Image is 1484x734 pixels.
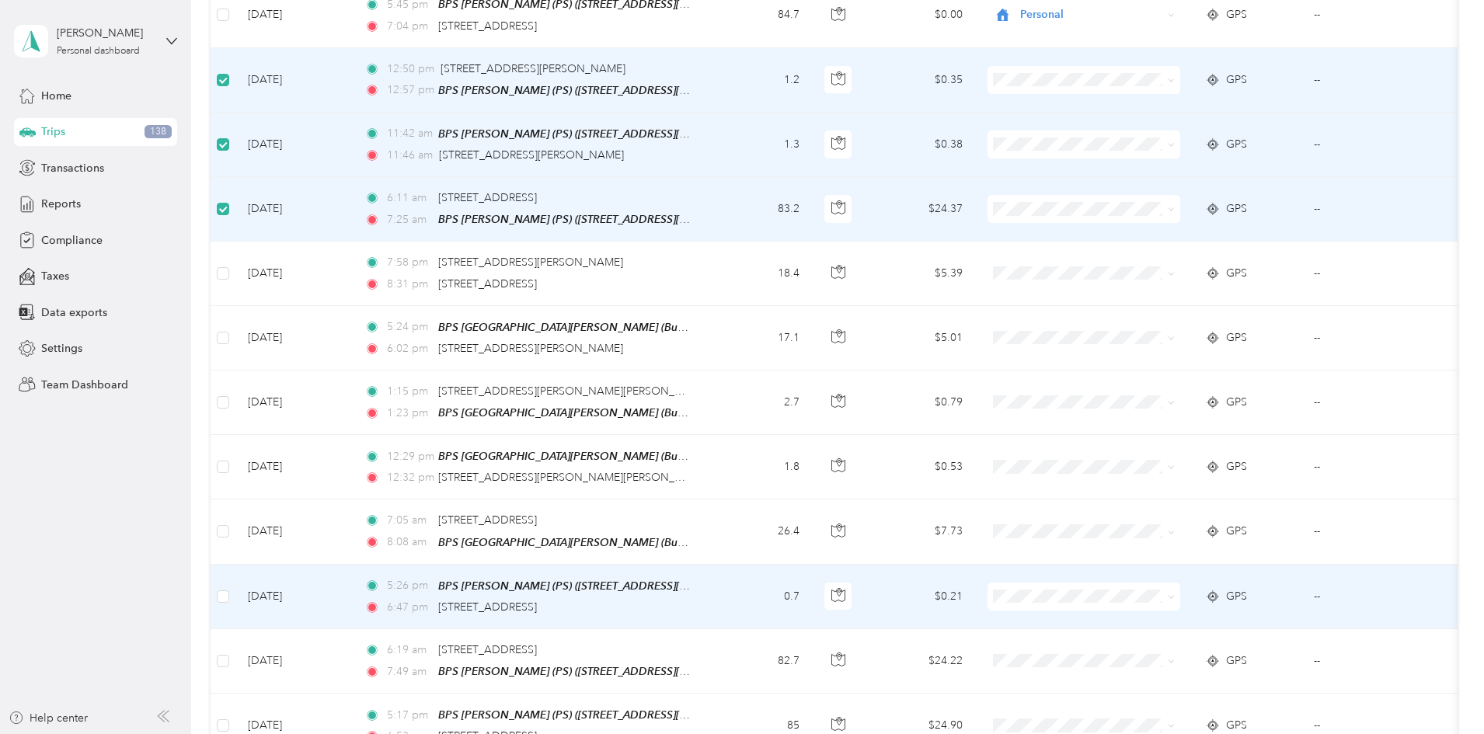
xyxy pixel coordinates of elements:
[235,499,352,564] td: [DATE]
[866,113,975,177] td: $0.38
[438,665,821,678] span: BPS [PERSON_NAME] (PS) ([STREET_ADDRESS][PERSON_NAME][US_STATE])
[1226,329,1247,346] span: GPS
[235,629,352,694] td: [DATE]
[709,113,812,177] td: 1.3
[145,125,172,139] span: 138
[235,242,352,305] td: [DATE]
[57,47,140,56] div: Personal dashboard
[866,499,975,564] td: $7.73
[866,629,975,694] td: $24.22
[235,177,352,242] td: [DATE]
[1226,6,1247,23] span: GPS
[387,318,431,336] span: 5:24 pm
[438,213,821,226] span: BPS [PERSON_NAME] (PS) ([STREET_ADDRESS][PERSON_NAME][US_STATE])
[387,663,431,680] span: 7:49 am
[1397,647,1484,734] iframe: Everlance-gr Chat Button Frame
[438,450,1019,463] span: BPS [GEOGRAPHIC_DATA][PERSON_NAME] (Buckeye Power Sales, [STREET_ADDRESS][PERSON_NAME][US_STATE])
[438,256,623,269] span: [STREET_ADDRESS][PERSON_NAME]
[387,599,431,616] span: 6:47 pm
[387,18,431,35] span: 7:04 pm
[438,513,537,527] span: [STREET_ADDRESS]
[438,191,537,204] span: [STREET_ADDRESS]
[387,405,431,422] span: 1:23 pm
[709,629,812,694] td: 82.7
[1226,458,1247,475] span: GPS
[438,19,537,33] span: [STREET_ADDRESS]
[387,61,434,78] span: 12:50 pm
[1301,499,1443,564] td: --
[1301,435,1443,499] td: --
[1226,71,1247,89] span: GPS
[235,113,352,177] td: [DATE]
[41,340,82,357] span: Settings
[1301,306,1443,370] td: --
[1226,265,1247,282] span: GPS
[387,82,431,99] span: 12:57 pm
[438,643,537,656] span: [STREET_ADDRESS]
[1226,394,1247,411] span: GPS
[709,177,812,242] td: 83.2
[709,306,812,370] td: 17.1
[1226,200,1247,217] span: GPS
[387,448,431,465] span: 12:29 pm
[709,48,812,113] td: 1.2
[866,242,975,305] td: $5.39
[441,62,625,75] span: [STREET_ADDRESS][PERSON_NAME]
[41,232,103,249] span: Compliance
[387,707,431,724] span: 5:17 pm
[387,512,431,529] span: 7:05 am
[866,565,975,629] td: $0.21
[438,127,821,141] span: BPS [PERSON_NAME] (PS) ([STREET_ADDRESS][PERSON_NAME][US_STATE])
[1226,652,1247,670] span: GPS
[41,88,71,104] span: Home
[41,123,65,140] span: Trips
[1301,177,1443,242] td: --
[387,469,431,486] span: 12:32 pm
[1301,48,1443,113] td: --
[1301,242,1443,305] td: --
[709,565,812,629] td: 0.7
[1301,565,1443,629] td: --
[41,196,81,212] span: Reports
[438,277,537,290] span: [STREET_ADDRESS]
[41,377,128,393] span: Team Dashboard
[235,370,352,435] td: [DATE]
[1301,629,1443,694] td: --
[866,306,975,370] td: $5.01
[866,370,975,435] td: $0.79
[438,321,1019,334] span: BPS [GEOGRAPHIC_DATA][PERSON_NAME] (Buckeye Power Sales, [STREET_ADDRESS][PERSON_NAME][US_STATE])
[438,579,821,593] span: BPS [PERSON_NAME] (PS) ([STREET_ADDRESS][PERSON_NAME][US_STATE])
[438,536,1019,549] span: BPS [GEOGRAPHIC_DATA][PERSON_NAME] (Buckeye Power Sales, [STREET_ADDRESS][PERSON_NAME][US_STATE])
[387,577,431,594] span: 5:26 pm
[709,370,812,435] td: 2.7
[438,384,709,398] span: [STREET_ADDRESS][PERSON_NAME][PERSON_NAME]
[1226,523,1247,540] span: GPS
[709,499,812,564] td: 26.4
[1301,113,1443,177] td: --
[439,148,624,162] span: [STREET_ADDRESS][PERSON_NAME]
[235,565,352,629] td: [DATE]
[438,342,623,355] span: [STREET_ADDRESS][PERSON_NAME]
[1301,370,1443,435] td: --
[387,276,431,293] span: 8:31 pm
[1226,717,1247,734] span: GPS
[9,710,88,726] button: Help center
[438,84,821,97] span: BPS [PERSON_NAME] (PS) ([STREET_ADDRESS][PERSON_NAME][US_STATE])
[387,534,431,551] span: 8:08 am
[438,600,537,614] span: [STREET_ADDRESS]
[387,340,431,357] span: 6:02 pm
[387,642,431,659] span: 6:19 am
[41,268,69,284] span: Taxes
[41,160,104,176] span: Transactions
[235,435,352,499] td: [DATE]
[387,211,431,228] span: 7:25 am
[709,242,812,305] td: 18.4
[709,435,812,499] td: 1.8
[235,48,352,113] td: [DATE]
[387,254,431,271] span: 7:58 pm
[866,435,975,499] td: $0.53
[1226,588,1247,605] span: GPS
[41,304,107,321] span: Data exports
[866,48,975,113] td: $0.35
